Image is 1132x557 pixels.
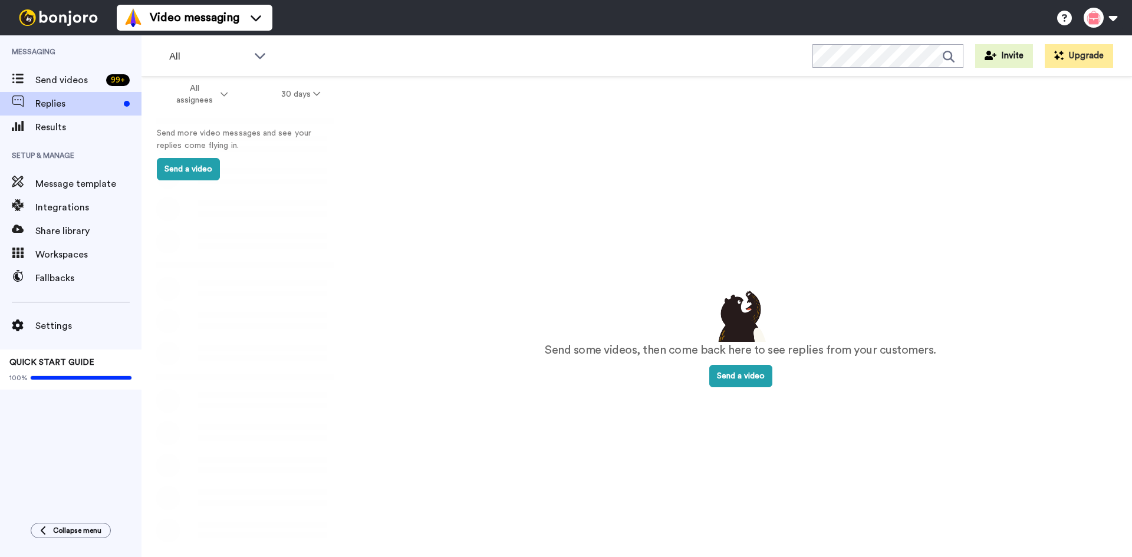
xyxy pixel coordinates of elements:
[124,8,143,27] img: vm-color.svg
[157,127,334,152] p: Send more video messages and see your replies come flying in.
[35,200,141,215] span: Integrations
[35,224,141,238] span: Share library
[169,50,248,64] span: All
[35,73,101,87] span: Send videos
[35,271,141,285] span: Fallbacks
[255,84,347,105] button: 30 days
[35,97,119,111] span: Replies
[9,358,94,367] span: QUICK START GUIDE
[14,9,103,26] img: bj-logo-header-white.svg
[150,9,239,26] span: Video messaging
[157,158,220,180] button: Send a video
[711,288,770,342] img: results-emptystates.png
[709,365,772,387] button: Send a video
[35,248,141,262] span: Workspaces
[144,78,255,111] button: All assignees
[31,523,111,538] button: Collapse menu
[106,74,130,86] div: 99 +
[1045,44,1113,68] button: Upgrade
[709,372,772,380] a: Send a video
[975,44,1033,68] button: Invite
[35,177,141,191] span: Message template
[9,373,28,383] span: 100%
[35,319,141,333] span: Settings
[170,83,218,106] span: All assignees
[545,342,936,359] p: Send some videos, then come back here to see replies from your customers.
[35,120,141,134] span: Results
[53,526,101,535] span: Collapse menu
